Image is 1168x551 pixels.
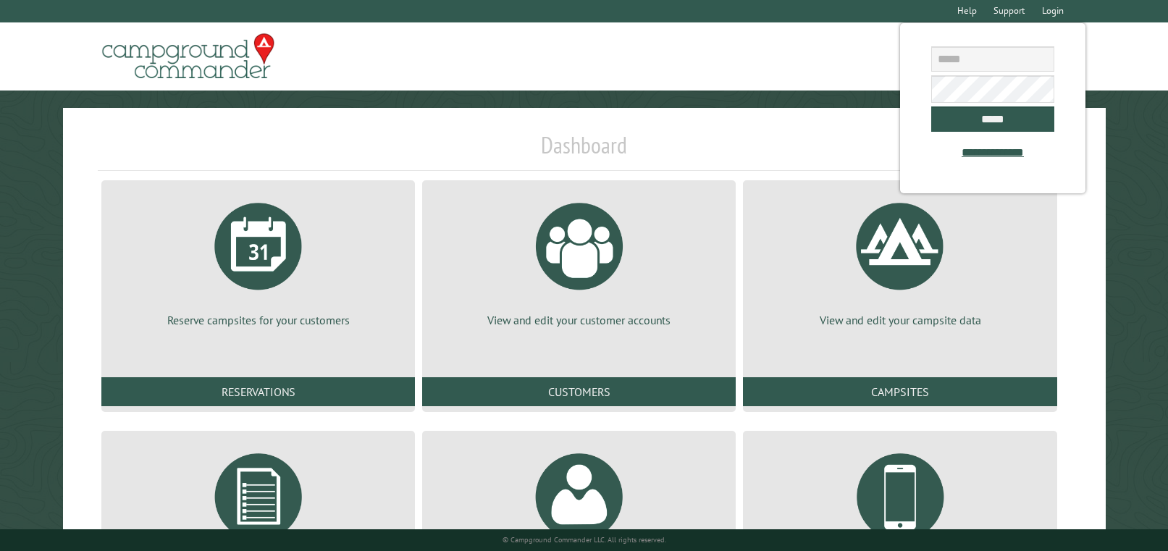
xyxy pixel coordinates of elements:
small: © Campground Commander LLC. All rights reserved. [503,535,666,544]
p: View and edit your customer accounts [440,312,718,328]
img: Campground Commander [98,28,279,85]
a: Campsites [743,377,1056,406]
a: View and edit your campsite data [760,192,1039,328]
a: View and edit your customer accounts [440,192,718,328]
a: Reserve campsites for your customers [119,192,398,328]
h1: Dashboard [98,131,1070,171]
p: View and edit your campsite data [760,312,1039,328]
a: Reservations [101,377,415,406]
p: Reserve campsites for your customers [119,312,398,328]
a: Customers [422,377,736,406]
